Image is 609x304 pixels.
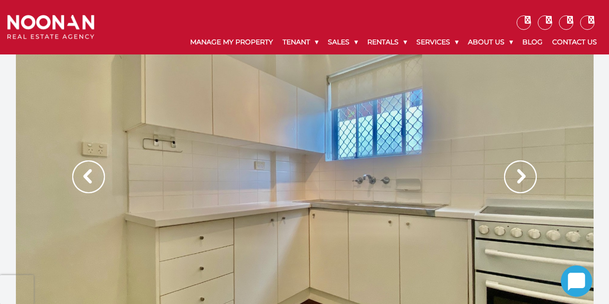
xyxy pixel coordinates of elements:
a: About Us [463,30,518,54]
a: Blog [518,30,547,54]
a: Sales [323,30,363,54]
img: Arrow slider [504,160,537,193]
a: Tenant [278,30,323,54]
a: Manage My Property [185,30,278,54]
img: Arrow slider [72,160,105,193]
img: Noonan Real Estate Agency [7,15,94,39]
a: Services [412,30,463,54]
a: Contact Us [547,30,602,54]
a: Rentals [363,30,412,54]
